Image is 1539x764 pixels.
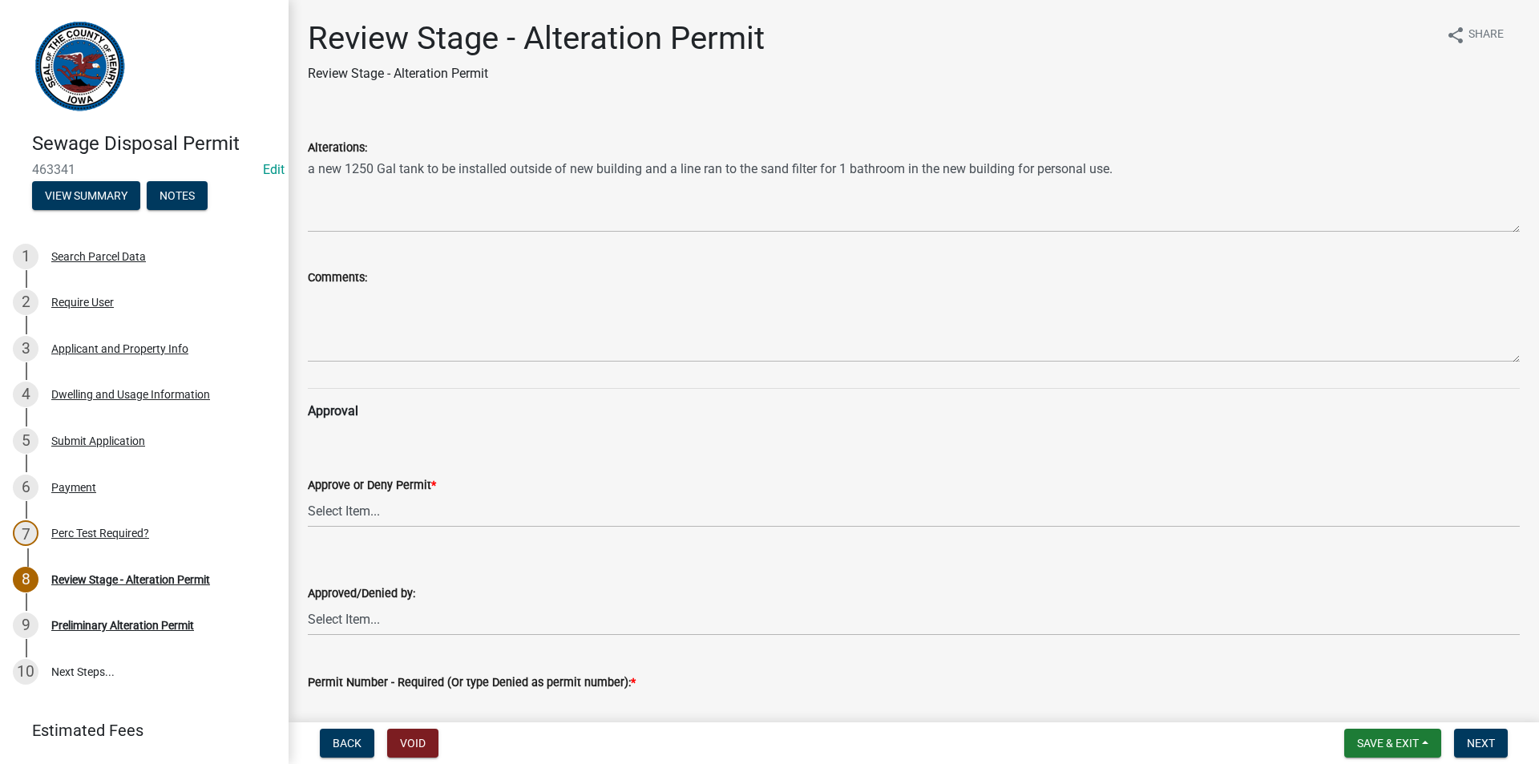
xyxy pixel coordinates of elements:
[13,382,38,407] div: 4
[13,659,38,685] div: 10
[32,190,140,203] wm-modal-confirm: Summary
[1467,737,1495,750] span: Next
[263,162,285,177] a: Edit
[51,574,210,585] div: Review Stage - Alteration Permit
[147,181,208,210] button: Notes
[308,19,765,58] h1: Review Stage - Alteration Permit
[51,297,114,308] div: Require User
[32,132,276,156] h4: Sewage Disposal Permit
[308,64,765,83] p: Review Stage - Alteration Permit
[13,289,38,315] div: 2
[308,677,636,689] label: Permit Number - Required (Or type Denied as permit number):
[13,336,38,362] div: 3
[1357,737,1419,750] span: Save & Exit
[308,273,367,284] label: Comments:
[387,729,438,758] button: Void
[13,612,38,638] div: 9
[308,588,415,600] label: Approved/Denied by:
[263,162,285,177] wm-modal-confirm: Edit Application Number
[13,520,38,546] div: 7
[308,403,358,418] b: Approval
[32,17,127,115] img: Henry County, Iowa
[1344,729,1441,758] button: Save & Exit
[51,620,194,631] div: Preliminary Alteration Permit
[51,343,188,354] div: Applicant and Property Info
[1454,729,1508,758] button: Next
[13,428,38,454] div: 5
[1433,19,1517,51] button: shareShare
[1446,26,1465,45] i: share
[51,482,96,493] div: Payment
[308,480,436,491] label: Approve or Deny Permit
[32,181,140,210] button: View Summary
[51,251,146,262] div: Search Parcel Data
[320,729,374,758] button: Back
[1468,26,1504,45] span: Share
[147,190,208,203] wm-modal-confirm: Notes
[51,528,149,539] div: Perc Test Required?
[333,737,362,750] span: Back
[51,435,145,447] div: Submit Application
[13,567,38,592] div: 8
[308,143,367,154] label: Alterations:
[51,389,210,400] div: Dwelling and Usage Information
[32,162,256,177] span: 463341
[13,244,38,269] div: 1
[13,714,263,746] a: Estimated Fees
[13,475,38,500] div: 6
